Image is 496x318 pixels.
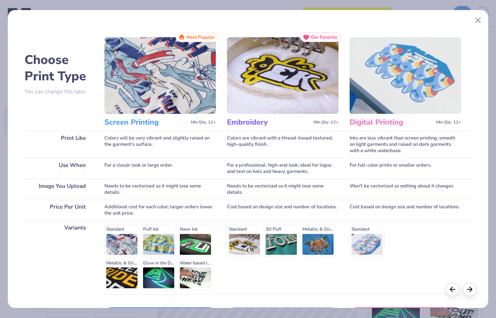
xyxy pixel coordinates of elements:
[25,158,93,179] div: Use When
[350,179,461,200] div: Won't be vectorized so nothing about it changes
[227,179,338,200] div: Needs to be vectorized so it might lose some details
[350,37,461,114] img: Digital Printing
[227,131,338,158] div: Colors are vibrant with a thread-based textured, high-quality finish.
[25,200,93,221] div: Price Per Unit
[104,200,216,221] div: Additional cost for each color; larger orders lower the unit price.
[104,131,216,158] div: Colors will be very vibrant and slightly raised on the garment's surface.
[191,120,216,125] span: Min Qty: 12+
[104,158,216,179] div: For a classic look or large order.
[25,221,93,294] div: Variants
[227,158,338,179] div: For a professional, high-end look; ideal for logos and text on hats and heavy garments.
[104,37,216,114] img: Screen Printing
[350,131,461,158] div: Inks are less vibrant than screen printing; smooth on light garments and raised on dark garments ...
[25,131,93,158] div: Print Like
[227,200,338,221] div: Cost based on design size and number of locations.
[25,89,93,95] p: You can change this later.
[471,13,485,28] button: Close
[25,179,93,200] div: Image You Upload
[436,120,461,125] span: Min Qty: 12+
[104,179,216,200] div: Needs to be vectorized so it might lose some details
[227,37,338,114] img: Embroidery
[311,35,337,40] span: Our Favorite
[350,200,461,221] div: Cost based on design size and number of locations.
[25,52,93,84] h2: Choose Print Type
[227,118,311,127] h3: Embroidery
[187,35,215,40] span: Most Popular
[350,158,461,179] div: For full-color prints or smaller orders.
[104,118,188,127] h3: Screen Printing
[350,118,433,127] h3: Digital Printing
[314,120,338,125] span: Min Qty: 12+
